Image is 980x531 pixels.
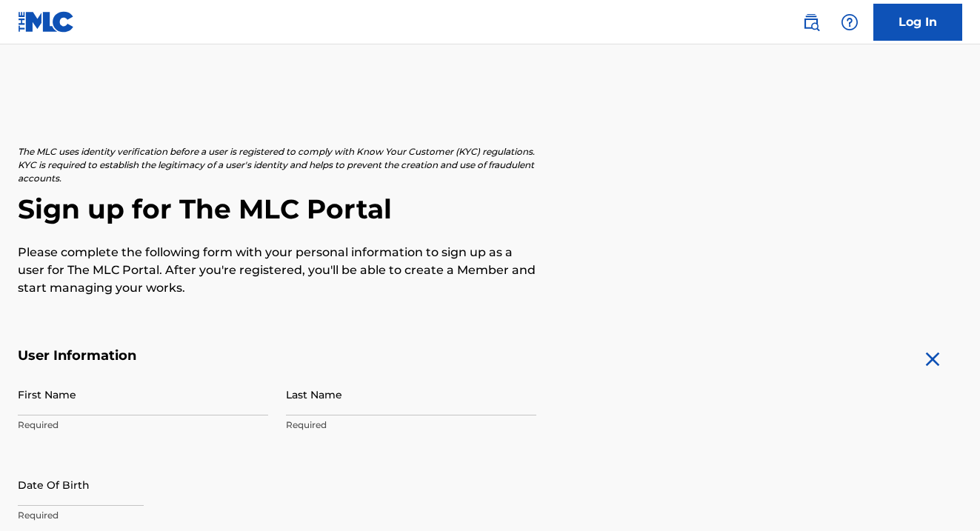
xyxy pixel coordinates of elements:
[18,193,962,226] h2: Sign up for The MLC Portal
[873,4,962,41] a: Log In
[796,7,826,37] a: Public Search
[921,347,944,371] img: close
[18,244,536,297] p: Please complete the following form with your personal information to sign up as a user for The ML...
[18,145,536,185] p: The MLC uses identity verification before a user is registered to comply with Know Your Customer ...
[802,13,820,31] img: search
[18,11,75,33] img: MLC Logo
[286,418,536,432] p: Required
[906,460,980,531] iframe: Chat Widget
[18,347,536,364] h5: User Information
[18,509,268,522] p: Required
[835,7,864,37] div: Help
[841,13,859,31] img: help
[18,418,268,432] p: Required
